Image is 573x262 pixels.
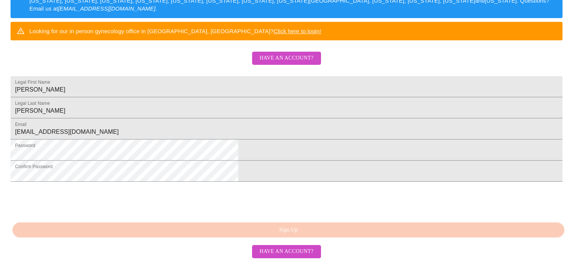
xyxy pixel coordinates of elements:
a: Have an account? [250,60,323,66]
button: Have an account? [252,52,321,65]
a: Have an account? [250,248,323,254]
iframe: reCAPTCHA [11,185,125,215]
span: Have an account? [260,247,313,256]
button: Have an account? [252,245,321,258]
span: Have an account? [260,54,313,63]
a: Click here to login! [274,28,321,34]
em: [EMAIL_ADDRESS][DOMAIN_NAME] [58,5,156,12]
div: Looking for our in person gynecology office in [GEOGRAPHIC_DATA], [GEOGRAPHIC_DATA]? [29,24,321,38]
